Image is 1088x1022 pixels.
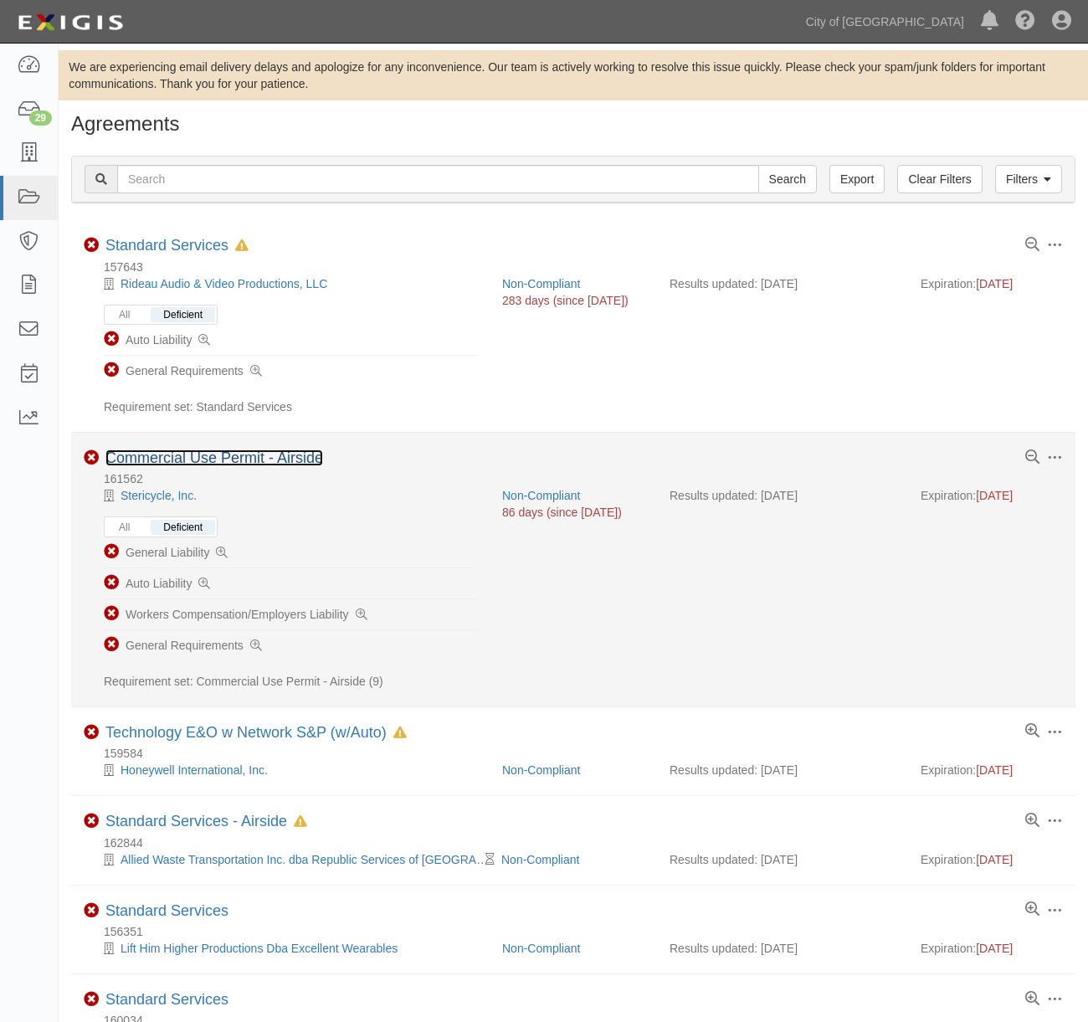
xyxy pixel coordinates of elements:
[670,762,896,778] div: Results updated: [DATE]
[502,489,580,502] a: Non-Compliant
[105,991,228,1009] div: Standard Services
[897,165,982,193] a: Clear Filters
[104,537,477,568] li: General Liability
[502,292,629,309] div: 283 days (since [DATE])
[59,59,1088,92] div: We are experiencing email delivery delays and apologize for any inconvenience. Our team is active...
[1015,12,1035,32] i: Help Center - Complianz
[976,853,1013,866] span: [DATE]
[84,450,99,465] i: Non-Compliant
[104,606,119,621] i: Non-Compliant
[104,630,477,660] li: General Requirements
[1025,814,1039,829] a: View results summary
[105,813,307,831] div: Standard Services - Airside
[84,238,99,253] i: Non-Compliant
[105,237,249,255] div: Standard Services
[1025,450,1039,465] a: View results summary
[1025,724,1039,739] a: View results summary
[105,991,228,1008] a: Standard Services
[104,398,477,415] div: Requirement set: Standard Services
[84,275,490,292] div: Rideau Audio & Video Productions, LLC
[198,331,210,348] a: View deficiencies
[104,575,119,590] i: Non-Compliant
[106,520,142,535] button: All
[151,520,215,535] button: Deficient
[105,449,323,466] a: Commercial Use Permit - Airside
[117,165,759,193] input: Search
[829,165,885,193] a: Export
[121,853,544,866] a: Allied Waste Transportation Inc. dba Republic Services of [GEOGRAPHIC_DATA]
[502,763,580,777] a: Non-Compliant
[151,307,215,322] button: Deficient
[84,940,490,957] div: Lift Him Higher Productions Dba Excellent Wearables
[84,725,99,740] i: Non-Compliant
[235,240,249,252] i: In Default since 07/17/2025
[485,854,495,865] i: Pending Review
[104,637,119,652] i: Non-Compliant
[105,237,228,254] a: Standard Services
[104,599,477,630] li: Workers Compensation/Employers Liability
[798,5,973,39] a: City of [GEOGRAPHIC_DATA]
[104,568,477,599] li: Auto Liability
[84,814,99,829] i: Non-Compliant
[216,544,228,561] a: View deficiencies
[921,762,1063,778] div: Expiration:
[356,606,367,623] a: View deficiencies
[104,673,477,690] div: Requirement set: Commercial Use Permit - Airside (9)
[106,307,142,322] button: All
[1025,238,1039,253] a: View results summary
[84,745,1075,762] div: 159584
[670,275,896,292] div: Results updated: [DATE]
[921,275,1063,292] div: Expiration:
[104,331,119,347] i: Non-Compliant
[105,813,287,829] a: Standard Services - Airside
[976,763,1013,777] span: [DATE]
[502,277,580,290] a: Non-Compliant
[13,8,128,38] img: logo-5460c22ac91f19d4615b14bd174203de0afe785f0fc80cf4dbbc73dc1793850b.png
[84,903,99,918] i: Non-Compliant
[84,851,490,868] div: Allied Waste Transportation Inc. dba Republic Services of Phoenix
[393,727,407,739] i: In Default since 06/22/2025
[104,544,119,559] i: Non-Compliant
[105,724,387,741] a: Technology E&O w Network S&P (w/Auto)
[84,487,490,504] div: Stericycle, Inc.
[121,277,327,290] a: Rideau Audio & Video Productions, LLC
[84,923,1075,940] div: 156351
[501,853,579,866] a: Non-Compliant
[121,489,197,502] a: Stericycle, Inc.
[502,942,580,955] a: Non-Compliant
[84,470,1075,487] div: 161562
[250,637,262,654] a: View deficiencies
[995,165,1062,193] a: Filters
[71,113,1075,135] h1: Agreements
[976,277,1013,290] span: [DATE]
[976,942,1013,955] span: [DATE]
[104,356,477,386] li: General Requirements
[1025,992,1039,1007] a: View results summary
[121,942,398,955] a: Lift Him Higher Productions Dba Excellent Wearables
[921,940,1063,957] div: Expiration:
[105,724,407,742] div: Technology E&O w Network S&P (w/Auto)
[198,575,210,592] a: View deficiencies
[84,259,1075,275] div: 157643
[29,110,52,126] div: 29
[976,489,1013,502] span: [DATE]
[84,835,1075,851] div: 162844
[670,487,896,504] div: Results updated: [DATE]
[84,992,99,1007] i: Non-Compliant
[105,902,228,921] div: Standard Services
[758,165,817,193] input: Search
[104,325,477,356] li: Auto Liability
[84,762,490,778] div: Honeywell International, Inc.
[250,362,262,379] a: View deficiencies
[104,362,119,377] i: Non-Compliant
[670,940,896,957] div: Results updated: [DATE]
[105,449,323,468] div: Commercial Use Permit - Airside
[121,763,268,777] a: Honeywell International, Inc.
[502,504,622,521] div: 86 days (since [DATE])
[921,487,1063,504] div: Expiration:
[105,902,228,919] a: Standard Services
[921,851,1063,868] div: Expiration:
[294,816,307,828] i: In Default since 07/21/2025
[1025,902,1039,917] a: View results summary
[670,851,896,868] div: Results updated: [DATE]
